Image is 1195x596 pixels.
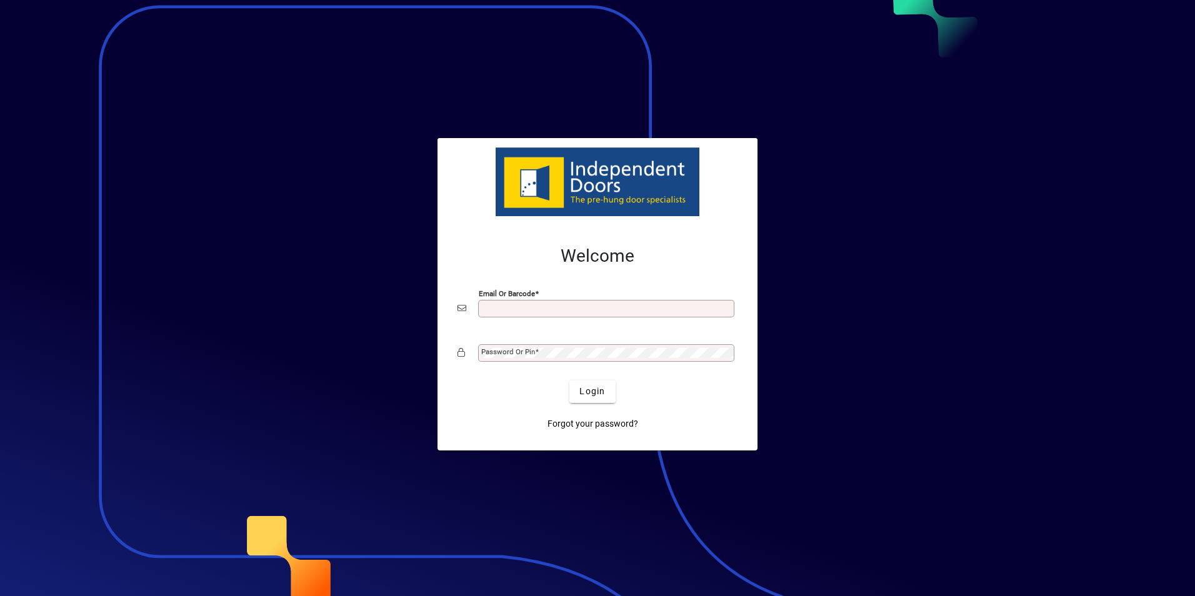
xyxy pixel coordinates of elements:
button: Login [569,380,615,403]
span: Forgot your password? [547,417,638,430]
mat-label: Email or Barcode [479,289,535,297]
h2: Welcome [457,246,737,267]
mat-label: Password or Pin [481,347,535,356]
a: Forgot your password? [542,413,643,435]
span: Login [579,385,605,398]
